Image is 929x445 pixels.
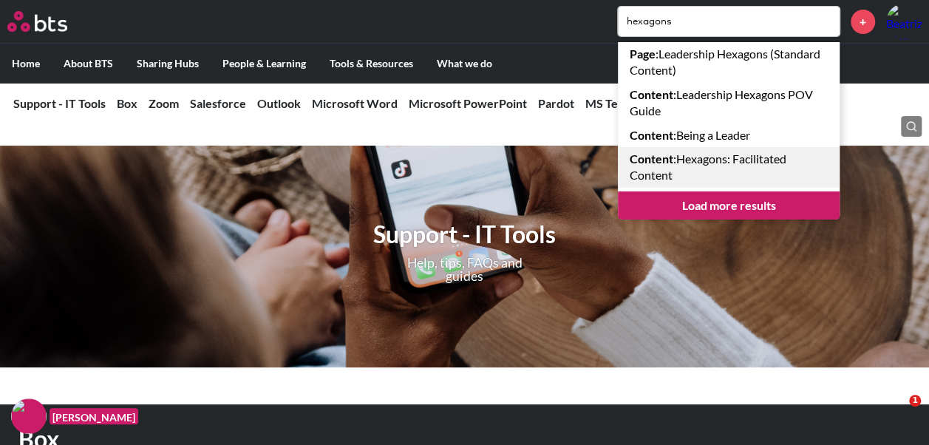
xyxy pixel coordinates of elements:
[318,44,425,83] label: Tools & Resources
[886,4,922,39] a: Profile
[425,44,504,83] label: What we do
[618,147,840,188] a: Content:Hexagons: Facilitated Content
[630,87,673,101] strong: Content
[7,11,95,32] a: Go home
[618,123,840,147] a: Content:Being a Leader
[618,191,840,220] a: Load more results
[886,4,922,39] img: Beatriz Marsili
[618,83,840,123] a: Content:Leadership Hexagons POV Guide
[909,395,921,407] span: 1
[50,408,138,425] figcaption: [PERSON_NAME]
[630,47,656,61] strong: Page
[149,96,179,110] a: Zoom
[257,96,301,110] a: Outlook
[585,96,667,110] a: MS Teams TTFs
[538,96,574,110] a: Pardot
[13,96,106,110] a: Support - IT Tools
[11,398,47,434] img: F
[630,152,673,166] strong: Content
[392,257,538,282] p: Help, tips, FAQs and guides
[879,395,914,430] iframe: Intercom live chat
[851,10,875,34] a: +
[630,128,673,142] strong: Content
[117,96,137,110] a: Box
[190,96,246,110] a: Salesforce
[373,218,556,251] h1: Support - IT Tools
[409,96,527,110] a: Microsoft PowerPoint
[125,44,211,83] label: Sharing Hubs
[7,11,67,32] img: BTS Logo
[312,96,398,110] a: Microsoft Word
[52,44,125,83] label: About BTS
[618,42,840,83] a: Page:Leadership Hexagons (Standard Content)
[211,44,318,83] label: People & Learning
